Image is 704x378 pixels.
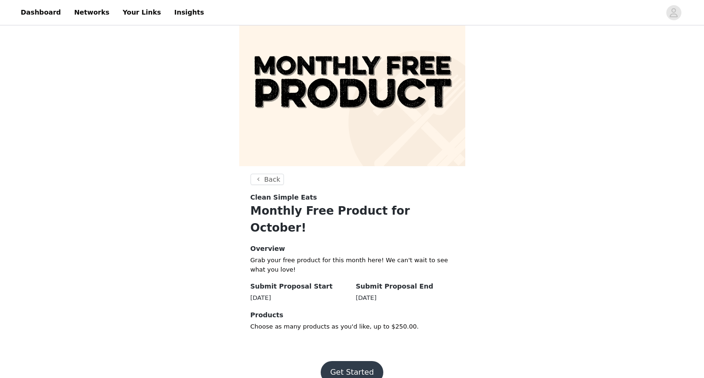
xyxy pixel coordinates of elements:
h4: Products [251,310,454,320]
div: avatar [669,5,678,20]
h1: Monthly Free Product for October! [251,202,454,236]
button: Back [251,174,284,185]
p: Grab your free product for this month here! We can't wait to see what you love! [251,256,454,274]
a: Networks [68,2,115,23]
p: Choose as many products as you'd like, up to $250.00. [251,322,454,331]
span: Clean Simple Eats [251,193,317,202]
h4: Submit Proposal Start [251,281,348,291]
div: [DATE] [356,293,454,303]
a: Dashboard [15,2,66,23]
a: Insights [169,2,210,23]
h4: Submit Proposal End [356,281,454,291]
h4: Overview [251,244,454,254]
a: Your Links [117,2,167,23]
div: [DATE] [251,293,348,303]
